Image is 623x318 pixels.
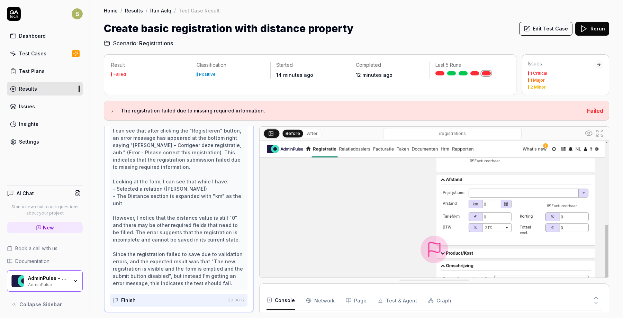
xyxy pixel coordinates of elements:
[519,22,572,36] button: Edit Test Case
[228,298,245,302] time: 20:06:12
[174,7,176,14] div: /
[15,257,49,265] span: Documentation
[428,291,451,310] button: Graph
[139,39,173,47] span: Registrations
[575,22,609,36] button: Rerun
[530,85,546,89] div: 2 Minor
[72,8,83,19] span: B
[276,72,313,78] time: 14 minutes ago
[110,107,581,115] button: The registration failed due to missing required information.
[435,62,504,69] p: Last 5 Runs
[120,7,122,14] div: /
[199,72,216,76] div: Positive
[7,222,83,233] a: New
[114,72,126,76] div: Failed
[15,245,57,252] span: Book a call with us
[19,85,37,92] div: Results
[125,7,143,14] a: Results
[104,7,118,14] a: Home
[19,120,38,128] div: Insights
[346,291,367,310] button: Page
[594,128,605,139] button: Open in full screen
[7,82,83,96] a: Results
[121,107,581,115] h3: The registration failed due to missing required information.
[304,130,320,137] button: After
[179,7,220,14] div: Test Case Result
[283,129,303,137] button: Before
[7,257,83,265] a: Documentation
[7,245,83,252] a: Book a call with us
[7,47,83,60] a: Test Cases
[356,72,392,78] time: 12 minutes ago
[121,297,136,304] div: Finish
[7,100,83,113] a: Issues
[587,107,603,114] span: Failed
[583,128,594,139] button: Show all interative elements
[197,62,265,69] p: Classification
[276,62,344,69] p: Started
[530,71,547,75] div: 1 Critical
[19,301,62,308] span: Collapse Sidebar
[28,275,68,281] div: AdminPulse - 0475.384.429
[19,103,35,110] div: Issues
[7,64,83,78] a: Test Plans
[150,7,171,14] a: Run AcIq
[7,204,83,216] p: Start a new chat to ask questions about your project
[7,270,83,292] button: AdminPulse - 0475.384.429 LogoAdminPulse - 0475.384.429AdminPulse
[17,190,34,197] h4: AI Chat
[306,291,335,310] button: Network
[28,281,68,287] div: AdminPulse
[110,294,247,307] button: Finish20:06:12
[356,62,424,69] p: Completed
[113,127,245,287] div: I can see that after clicking the "Registreren" button, an error message has appeared at the bott...
[19,32,46,39] div: Dashboard
[528,60,594,67] div: Issues
[7,29,83,43] a: Dashboard
[7,117,83,131] a: Insights
[378,291,417,310] button: Test & Agent
[267,291,295,310] button: Console
[146,7,147,14] div: /
[19,138,39,145] div: Settings
[111,62,185,69] p: Result
[43,224,54,231] span: New
[104,39,173,47] a: Scenario:Registrations
[19,67,45,75] div: Test Plans
[530,78,545,82] div: 1 Major
[72,7,83,21] button: B
[19,50,46,57] div: Test Cases
[7,135,83,148] a: Settings
[104,21,354,36] h1: Create basic registration with distance property
[11,275,24,287] img: AdminPulse - 0475.384.429 Logo
[111,39,138,47] span: Scenario:
[7,297,83,311] button: Collapse Sidebar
